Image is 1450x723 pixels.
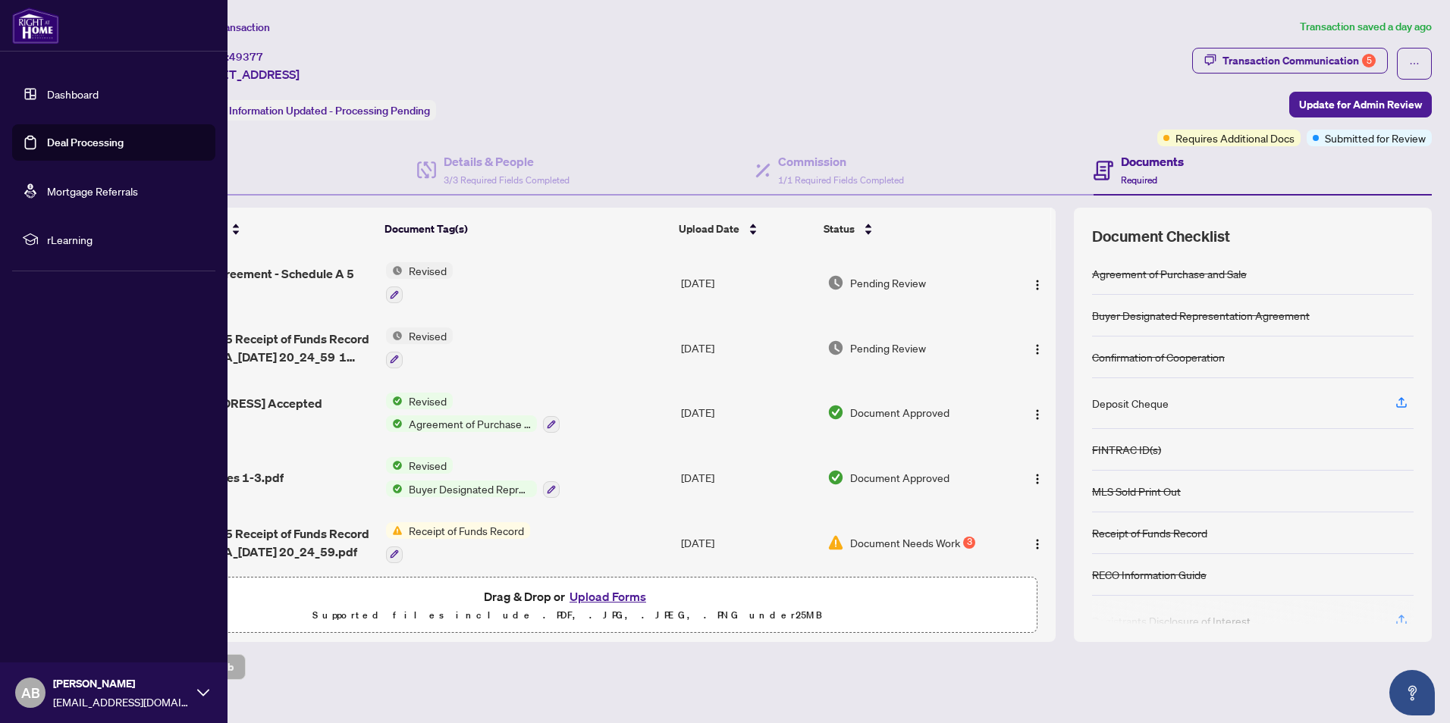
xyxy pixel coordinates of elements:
[1031,343,1044,355] img: Logo
[1092,265,1247,282] div: Agreement of Purchase and Sale
[1092,226,1230,247] span: Document Checklist
[444,174,570,186] span: 3/3 Required Fields Completed
[1092,441,1161,458] div: FINTRAC ID(s)
[850,274,926,291] span: Pending Review
[386,327,453,368] button: Status IconRevised
[107,606,1028,624] p: Supported files include .PDF, .JPG, .JPEG, .PNG under 25 MB
[149,264,374,301] span: Buyer Rep Agreement - Schedule A 5 1.pdf
[1289,92,1432,117] button: Update for Admin Review
[484,587,651,606] span: Drag & Drop or
[1409,58,1420,69] span: ellipsis
[963,537,975,549] div: 3
[1299,92,1422,117] span: Update for Admin Review
[149,394,374,430] span: [STREET_ADDRESS] Accepted Offer.pdf
[403,522,530,539] span: Receipt of Funds Record
[403,262,453,279] span: Revised
[149,524,374,561] span: FINTRAC - 635 Receipt of Funds Record - PropTx-OREA_[DATE] 20_24_59.pdf
[386,262,453,303] button: Status IconRevised
[143,208,378,250] th: (21) File Name
[188,65,300,83] span: [STREET_ADDRESS]
[850,469,949,486] span: Document Approved
[47,87,99,101] a: Dashboard
[47,184,138,198] a: Mortgage Referrals
[850,534,960,551] span: Document Needs Work
[675,250,821,315] td: [DATE]
[21,682,40,703] span: AB
[386,480,403,497] img: Status Icon
[673,208,818,250] th: Upload Date
[675,445,821,510] td: [DATE]
[12,8,59,44] img: logo
[386,457,403,474] img: Status Icon
[1025,336,1050,360] button: Logo
[1092,349,1225,365] div: Confirmation of Cooperation
[1025,271,1050,295] button: Logo
[679,221,739,237] span: Upload Date
[827,469,844,486] img: Document Status
[53,693,190,710] span: [EMAIL_ADDRESS][DOMAIN_NAME]
[1031,279,1044,291] img: Logo
[1121,152,1184,171] h4: Documents
[1175,130,1295,146] span: Requires Additional Docs
[1325,130,1426,146] span: Submitted for Review
[778,174,904,186] span: 1/1 Required Fields Completed
[53,675,190,692] span: [PERSON_NAME]
[850,340,926,356] span: Pending Review
[47,231,205,248] span: rLearning
[818,208,1000,250] th: Status
[675,315,821,380] td: [DATE]
[386,393,403,409] img: Status Icon
[149,330,374,366] span: FINTRAC - 635 Receipt of Funds Record - PropTx-OREA_[DATE] 20_24_59 1 1.pdf
[824,221,855,237] span: Status
[1222,49,1376,73] div: Transaction Communication
[1092,524,1207,541] div: Receipt of Funds Record
[827,340,844,356] img: Document Status
[1025,531,1050,555] button: Logo
[386,522,530,563] button: Status IconReceipt of Funds Record
[1031,408,1044,421] img: Logo
[675,380,821,446] td: [DATE]
[189,20,270,34] span: View Transaction
[403,327,453,344] span: Revised
[1300,18,1432,36] article: Transaction saved a day ago
[386,522,403,539] img: Status Icon
[1121,174,1157,186] span: Required
[98,577,1037,634] span: Drag & Drop orUpload FormsSupported files include .PDF, .JPG, .JPEG, .PNG under25MB
[188,100,436,121] div: Status:
[386,327,403,344] img: Status Icon
[1025,465,1050,490] button: Logo
[386,262,403,279] img: Status Icon
[1092,395,1169,412] div: Deposit Cheque
[386,393,560,433] button: Status IconRevisedStatus IconAgreement of Purchase and Sale
[403,415,537,432] span: Agreement of Purchase and Sale
[778,152,904,171] h4: Commission
[1092,307,1310,324] div: Buyer Designated Representation Agreement
[229,104,430,117] span: Information Updated - Processing Pending
[229,50,263,64] span: 49377
[403,480,537,497] span: Buyer Designated Representation Agreement
[47,136,124,149] a: Deal Processing
[403,393,453,409] span: Revised
[1025,400,1050,424] button: Logo
[1092,483,1181,499] div: MLS Sold Print Out
[850,404,949,421] span: Document Approved
[827,404,844,421] img: Document Status
[1092,566,1207,583] div: RECO Information Guide
[378,208,673,250] th: Document Tag(s)
[403,457,453,474] span: Revised
[827,534,844,551] img: Document Status
[444,152,570,171] h4: Details & People
[565,587,651,606] button: Upload Forms
[1192,48,1388,74] button: Transaction Communication5
[1362,54,1376,67] div: 5
[1031,538,1044,550] img: Logo
[1389,670,1435,715] button: Open asap
[386,457,560,498] button: Status IconRevisedStatus IconBuyer Designated Representation Agreement
[827,274,844,291] img: Document Status
[1031,473,1044,485] img: Logo
[675,510,821,575] td: [DATE]
[386,415,403,432] img: Status Icon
